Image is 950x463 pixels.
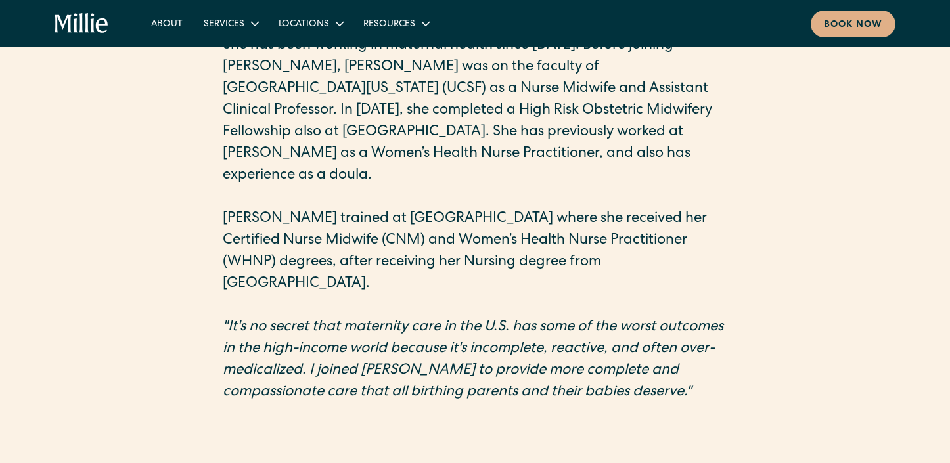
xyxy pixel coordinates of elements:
em: "It's no secret that maternity care in the U.S. has some of the worst outcomes in the high-income... [223,320,723,400]
a: home [55,13,109,34]
p: [PERSON_NAME] trained at [GEOGRAPHIC_DATA] where she received her Certified Nurse Midwife (CNM) a... [223,209,727,296]
div: Resources [353,12,439,34]
div: Locations [268,12,353,34]
a: Book now [811,11,895,37]
a: About [141,12,193,34]
p: She has been working in maternal health since [DATE]. Before joining [PERSON_NAME], [PERSON_NAME]... [223,35,727,187]
div: Services [193,12,268,34]
div: Book now [824,18,882,32]
div: Resources [363,18,415,32]
div: Services [204,18,244,32]
div: Locations [279,18,329,32]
